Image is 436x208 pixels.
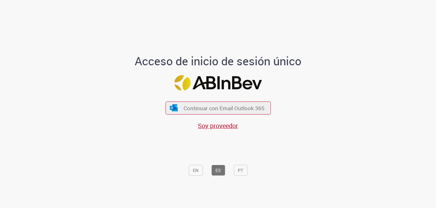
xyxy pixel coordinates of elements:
button: EN [189,165,203,176]
button: PT [234,165,247,176]
a: Soy proveedor [198,121,238,130]
button: ES [211,165,225,176]
span: Continuar con Email Outlook 365 [184,104,265,112]
img: Logo ABInBev [174,75,262,90]
button: ícone Azure/Microsoft 360 Continuar con Email Outlook 365 [165,101,271,114]
h1: Acceso de inicio de sesión único [130,55,307,68]
img: ícone Azure/Microsoft 360 [169,104,178,111]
